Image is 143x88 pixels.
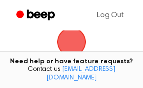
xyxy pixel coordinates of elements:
a: Beep [10,6,63,25]
img: Beep Logo [57,28,86,56]
span: Contact us [6,66,137,82]
a: Log Out [87,4,133,27]
a: [EMAIL_ADDRESS][DOMAIN_NAME] [46,66,115,81]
